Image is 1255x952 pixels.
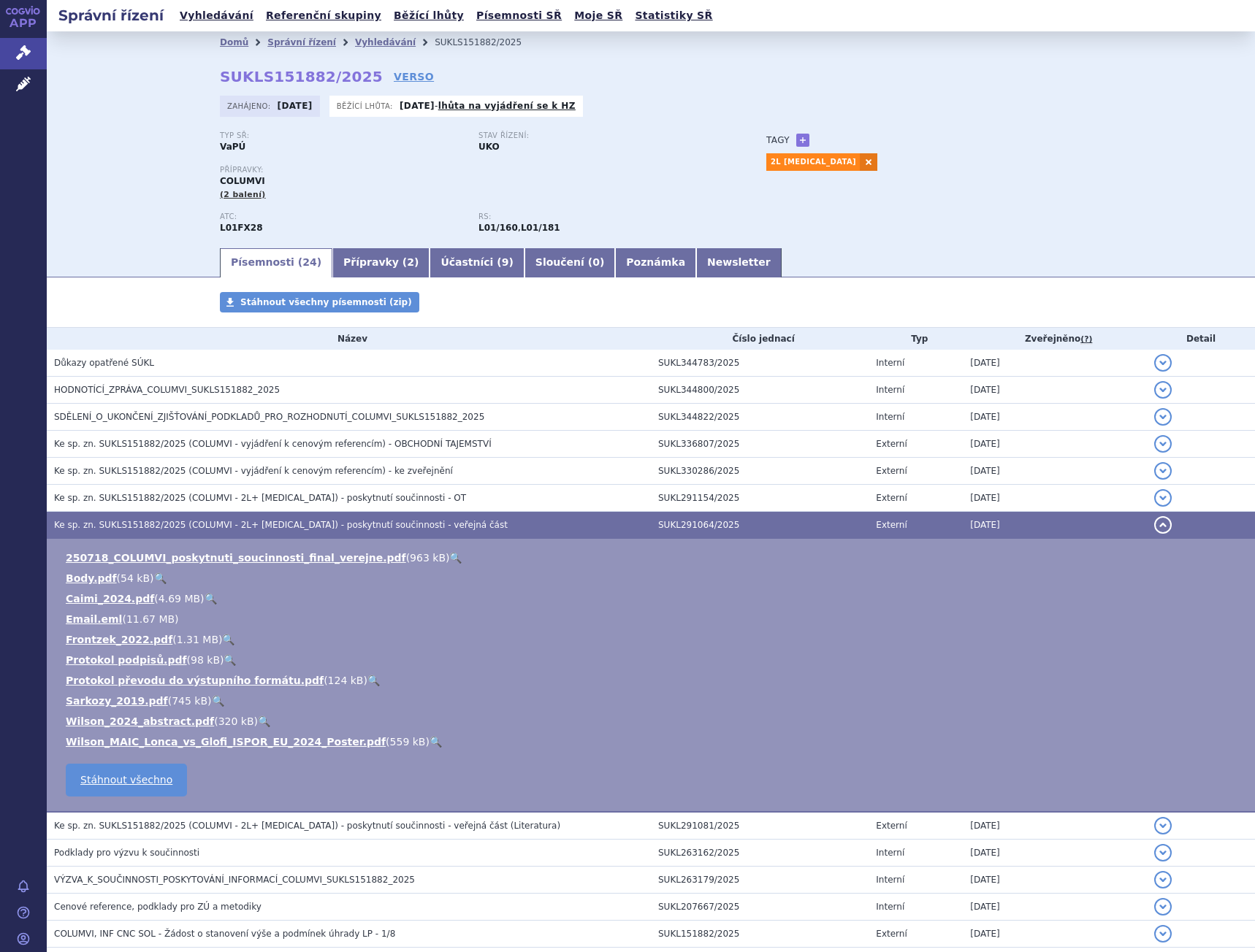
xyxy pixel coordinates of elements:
[963,485,1147,512] td: [DATE]
[220,223,263,233] strong: GLOFITAMAB
[651,350,869,377] td: SUKL344783/2025
[66,694,1240,708] li: ( )
[66,634,172,645] a: Frontzek_2022.pdf
[615,248,696,277] a: Poznámka
[651,485,869,512] td: SUKL291154/2025
[430,736,442,748] a: 🔍
[1154,817,1172,834] button: detail
[651,328,869,350] th: Číslo jednací
[172,695,207,707] span: 745 kB
[876,902,904,912] span: Interní
[1154,381,1172,399] button: detail
[766,153,860,171] a: 2L [MEDICAL_DATA]
[651,867,869,894] td: SUKL263179/2025
[220,248,332,277] a: Písemnosti (24)
[66,654,187,666] a: Protokol podpisů.pdf
[154,572,167,584] a: 🔍
[220,142,245,152] strong: VaPÚ
[224,654,236,666] a: 🔍
[1154,844,1172,861] button: detail
[963,812,1147,840] td: [DATE]
[963,840,1147,867] td: [DATE]
[220,212,464,221] p: ATC:
[302,256,316,268] span: 24
[367,675,380,686] a: 🔍
[407,256,414,268] span: 2
[54,385,280,395] span: HODNOTÍCÍ_ZPRÁVA_COLUMVI_SUKLS151882_2025
[220,166,737,174] p: Přípravky:
[651,812,869,840] td: SUKL291081/2025
[400,101,435,111] strong: [DATE]
[876,848,904,858] span: Interní
[227,100,273,112] span: Zahájeno:
[191,654,220,666] span: 98 kB
[159,593,200,604] span: 4.69 MB
[963,921,1147,948] td: [DATE]
[876,412,904,422] span: Interní
[435,31,541,53] li: SUKLS151882/2025
[220,190,266,199] span: (2 balení)
[66,714,1240,729] li: ( )
[66,764,187,796] a: Stáhnout všechno
[963,867,1147,894] td: [DATE]
[651,458,869,485] td: SUKL330286/2025
[876,385,904,395] span: Interní
[410,552,446,564] span: 963 kB
[400,100,576,112] p: -
[262,6,386,26] a: Referenční skupiny
[218,715,254,727] span: 320 kB
[240,297,412,307] span: Stáhnout všechny písemnosti (zip)
[126,613,175,625] span: 11.67 MB
[766,131,790,149] h3: Tagy
[47,5,175,26] h2: Správní řízení
[66,715,214,727] a: Wilson_2024_abstract.pdf
[389,6,468,26] a: Běžící lhůty
[521,223,560,233] strong: glofitamab pro indikaci relabující / refrakterní difuzní velkobuněčný B-lymfom (DLBCL)
[472,6,566,26] a: Písemnosti SŘ
[524,248,615,277] a: Sloučení (0)
[54,520,508,530] span: Ke sp. zn. SUKLS151882/2025 (COLUMVI - 2L+ DLBCL) - poskytnutí součinnosti - veřejná část
[66,571,1240,586] li: ( )
[66,552,406,564] a: 250718_COLUMVI_poskytnuti_soucinnosti_final_verejne.pdf
[1154,516,1172,534] button: detail
[963,328,1147,350] th: Zveřejněno
[121,572,150,584] span: 54 kB
[630,6,717,26] a: Statistiky SŘ
[478,223,518,233] strong: monoklonální protilátky a konjugáty protilátka – léčivo
[66,593,154,604] a: Caimi_2024.pdf
[66,613,122,625] a: Email.eml
[1154,408,1172,426] button: detail
[449,552,462,564] a: 🔍
[390,736,426,748] span: 559 kB
[963,404,1147,431] td: [DATE]
[54,439,492,449] span: Ke sp. zn. SUKLS151882/2025 (COLUMVI - vyjádření k cenovým referencím) - OBCHODNÍ TAJEMSTVÍ
[54,875,415,885] span: VÝZVA_K_SOUČINNOSTI_POSKYTOVÁNÍ_INFORMACÍ_COLUMVI_SUKLS151882_2025
[177,634,218,645] span: 1.31 MB
[651,840,869,867] td: SUKL263162/2025
[570,6,627,26] a: Moje SŘ
[66,734,1240,749] li: ( )
[876,439,907,449] span: Externí
[332,248,430,277] a: Přípravky (2)
[66,736,386,748] a: Wilson_MAIC_Lonca_vs_Glofi_ISPOR_EU_2024_Poster.pdf
[438,101,576,111] a: lhůta na vyjádření se k HZ
[876,466,907,476] span: Externí
[222,634,234,645] a: 🔍
[963,894,1147,921] td: [DATE]
[502,256,509,268] span: 9
[66,612,1240,626] li: ( )
[963,431,1147,458] td: [DATE]
[1154,898,1172,915] button: detail
[963,512,1147,539] td: [DATE]
[66,591,1240,606] li: ( )
[1154,871,1172,888] button: detail
[54,929,395,939] span: COLUMVI, INF CNC SOL - Žádost o stanovení výše a podmínek úhrady LP - 1/8
[651,894,869,921] td: SUKL207667/2025
[1154,462,1172,480] button: detail
[212,695,224,707] a: 🔍
[355,37,416,47] a: Vyhledávání
[478,142,500,152] strong: UKO
[651,921,869,948] td: SUKL151882/2025
[175,6,258,26] a: Vyhledávání
[394,69,434,84] a: VERSO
